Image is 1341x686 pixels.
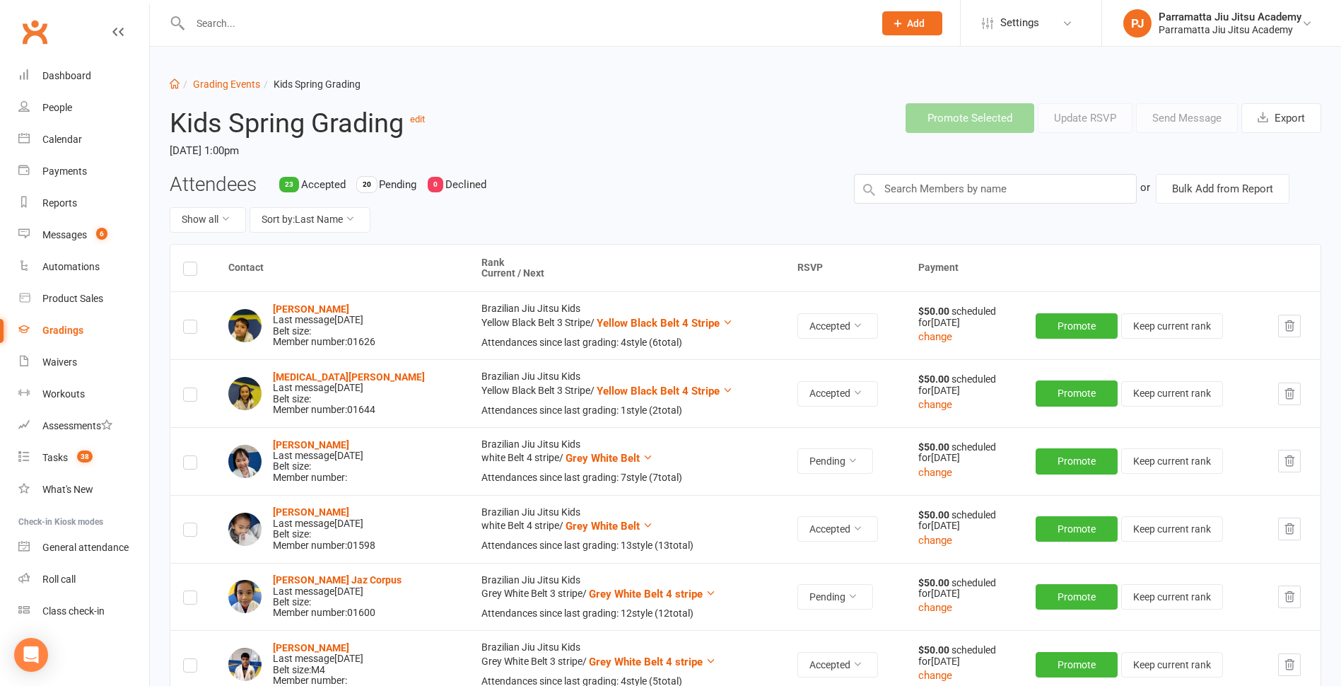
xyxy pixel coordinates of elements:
[918,442,1010,464] div: scheduled for [DATE]
[18,442,149,474] a: Tasks 38
[77,450,93,463] span: 38
[1121,652,1223,678] button: Keep current rank
[566,518,653,535] button: Grey White Belt
[42,356,77,368] div: Waivers
[1036,516,1118,542] button: Promote
[918,328,952,345] button: change
[1121,584,1223,610] button: Keep current rank
[273,315,375,325] div: Last message [DATE]
[42,165,87,177] div: Payments
[273,440,363,484] div: Belt size: Member number:
[1036,652,1118,678] button: Promote
[1036,448,1118,474] button: Promote
[1121,516,1223,542] button: Keep current rank
[481,472,772,483] div: Attendances since last grading: 7 style ( 7 total)
[797,381,878,407] button: Accepted
[42,574,76,585] div: Roll call
[18,595,149,627] a: Class kiosk mode
[260,76,361,92] li: Kids Spring Grading
[1036,584,1118,610] button: Promote
[481,405,772,416] div: Attendances since last grading: 1 style ( 2 total)
[1000,7,1039,39] span: Settings
[918,667,952,684] button: change
[918,532,952,549] button: change
[797,313,878,339] button: Accepted
[18,474,149,506] a: What's New
[428,177,443,192] div: 0
[96,228,107,240] span: 6
[170,103,637,138] h2: Kids Spring Grading
[42,197,77,209] div: Reports
[1121,381,1223,407] button: Keep current rank
[918,441,951,453] strong: $50.00
[918,509,951,521] strong: $50.00
[481,608,772,619] div: Attendances since last grading: 12 style ( 12 total)
[193,79,260,90] a: Grading Events
[18,156,149,187] a: Payments
[42,261,100,272] div: Automations
[1241,103,1321,133] button: Export
[170,139,637,163] time: [DATE] 1:00pm
[854,174,1137,204] input: Search Members by name
[18,410,149,442] a: Assessments
[186,13,864,33] input: Search...
[481,540,772,551] div: Attendances since last grading: 13 style ( 13 total)
[273,653,363,664] div: Last message [DATE]
[279,177,299,192] div: 23
[797,584,873,610] button: Pending
[42,70,91,81] div: Dashboard
[469,427,785,495] td: Brazilian Jiu Jitsu Kids white Belt 4 stripe /
[273,574,402,586] a: [PERSON_NAME] Jaz Corpus
[918,306,1010,328] div: scheduled for [DATE]
[469,359,785,427] td: Brazilian Jiu Jitsu Kids Yellow Black Belt 3 Stripe /
[42,134,82,145] div: Calendar
[589,653,716,670] button: Grey White Belt 4 stripe
[18,92,149,124] a: People
[18,219,149,251] a: Messages 6
[566,520,640,533] span: Grey White Belt
[918,373,951,385] strong: $50.00
[170,174,257,196] h3: Attendees
[42,484,93,495] div: What's New
[216,245,469,292] th: Contact
[469,291,785,359] td: Brazilian Jiu Jitsu Kids Yellow Black Belt 3 Stripe /
[42,293,103,304] div: Product Sales
[1159,11,1301,23] div: Parramatta Jiu Jitsu Academy
[918,510,1010,532] div: scheduled for [DATE]
[589,586,716,603] button: Grey White Belt 4 stripe
[18,532,149,564] a: General attendance kiosk mode
[1036,380,1118,406] button: Promote
[589,588,703,600] span: Grey White Belt 4 stripe
[42,542,129,553] div: General attendance
[918,577,951,588] strong: $50.00
[18,378,149,410] a: Workouts
[273,371,425,383] a: [MEDICAL_DATA][PERSON_NAME]
[918,599,952,616] button: change
[170,207,246,233] button: Show all
[42,605,105,617] div: Class check-in
[18,564,149,595] a: Roll call
[918,464,952,481] button: change
[1140,174,1150,201] div: or
[597,385,720,397] span: Yellow Black Belt 4 Stripe
[42,229,87,240] div: Messages
[597,383,733,400] button: Yellow Black Belt 4 Stripe
[250,207,370,233] button: Sort by:Last Name
[918,396,952,413] button: change
[18,315,149,347] a: Gradings
[566,450,653,467] button: Grey White Belt
[273,506,349,518] a: [PERSON_NAME]
[273,642,349,653] a: [PERSON_NAME]
[273,439,349,450] strong: [PERSON_NAME]
[273,507,375,551] div: Belt size: Member number: 01598
[42,420,112,431] div: Assessments
[357,177,377,192] div: 20
[18,60,149,92] a: Dashboard
[42,388,85,400] div: Workouts
[273,372,425,416] div: Belt size: Member number: 01644
[797,516,878,542] button: Accepted
[18,347,149,378] a: Waivers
